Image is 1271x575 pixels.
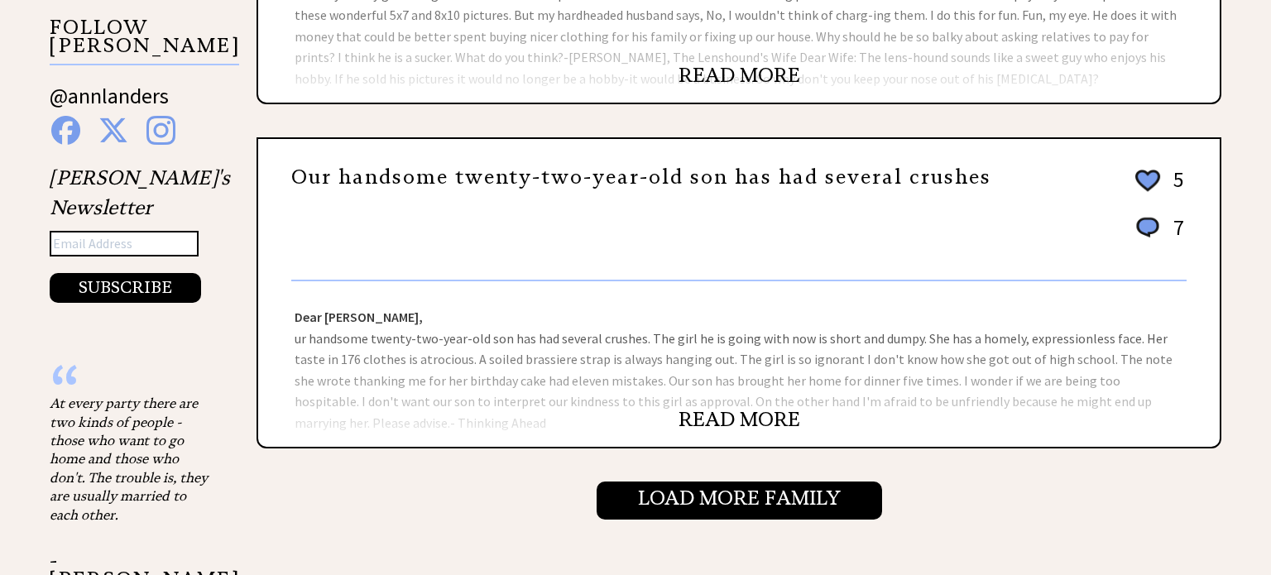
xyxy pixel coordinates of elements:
img: instagram%20blue.png [146,116,175,145]
img: facebook%20blue.png [51,116,80,145]
strong: Dear [PERSON_NAME], [295,309,423,325]
a: READ MORE [679,63,800,88]
div: “ [50,377,215,394]
td: 7 [1165,213,1185,257]
a: Our handsome twenty-two-year-old son has had several crushes [291,165,991,189]
img: heart_outline%202.png [1133,166,1163,195]
td: 5 [1165,165,1185,212]
a: READ MORE [679,407,800,432]
div: At every party there are two kinds of people - those who want to go home and those who don't. The... [50,394,215,524]
p: FOLLOW [PERSON_NAME] [50,18,239,65]
button: SUBSCRIBE [50,273,201,303]
img: message_round%201.png [1133,214,1163,241]
input: Load More Family [597,482,882,520]
a: @annlanders [50,82,169,126]
div: ur handsome twenty-two-year-old son has had several crushes. The girl he is going with now is sho... [258,281,1220,447]
input: Email Address [50,231,199,257]
div: [PERSON_NAME]'s Newsletter [50,163,230,304]
img: x%20blue.png [98,116,128,145]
